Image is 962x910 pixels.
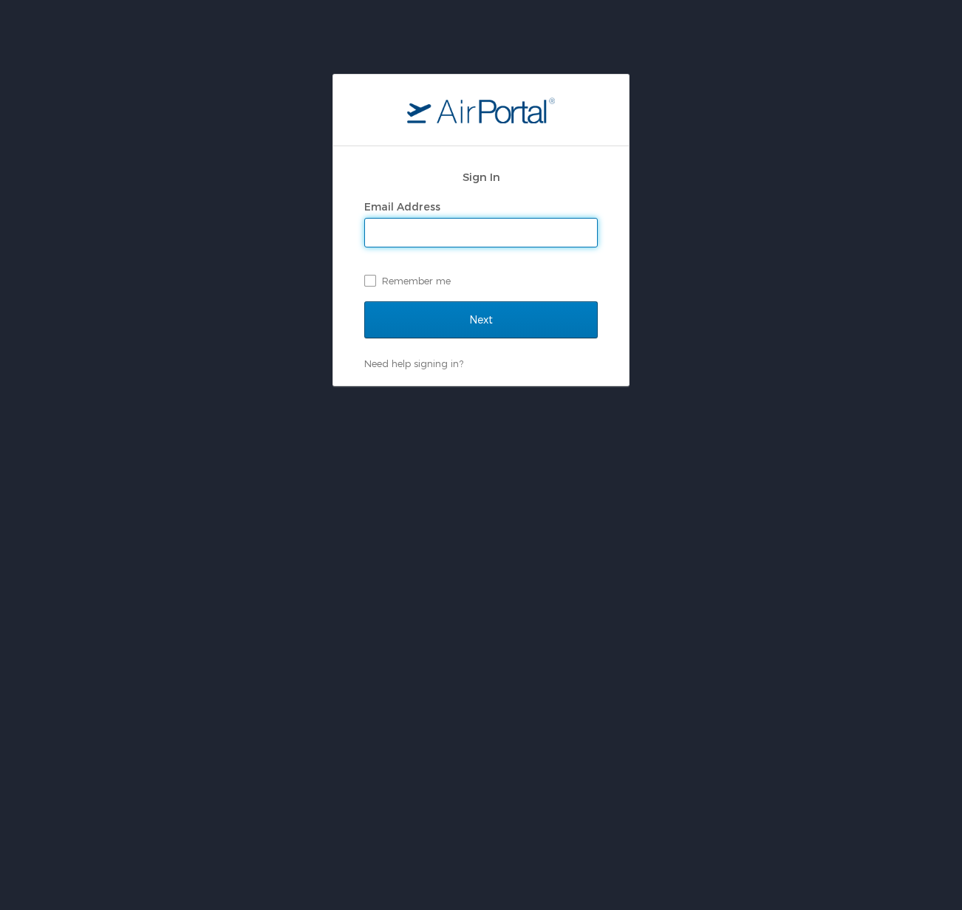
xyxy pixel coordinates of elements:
input: Next [364,301,598,338]
label: Email Address [364,200,440,213]
img: logo [407,97,555,123]
label: Remember me [364,270,598,292]
h2: Sign In [364,168,598,185]
a: Need help signing in? [364,357,463,369]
